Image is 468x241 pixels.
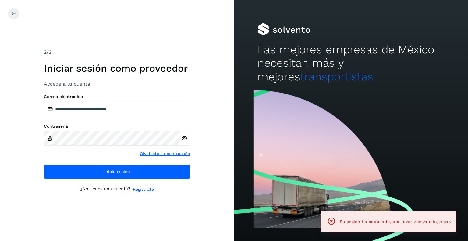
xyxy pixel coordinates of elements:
[44,124,190,129] label: Contraseña
[44,62,190,74] h1: Iniciar sesión como proveedor
[257,43,445,83] h2: Las mejores empresas de México necesitan más y mejores
[300,70,373,83] span: transportistas
[140,151,190,157] a: Olvidaste tu contraseña
[44,164,190,179] button: Inicia sesión
[44,49,47,55] span: 2
[80,186,130,193] p: ¿No tienes una cuenta?
[340,219,451,224] span: Su sesión ha caducado, por favor vuelva a ingresar.
[104,169,130,174] span: Inicia sesión
[44,48,190,56] div: /2
[133,186,154,193] a: Regístrate
[44,81,190,87] h3: Accede a tu cuenta
[44,94,190,99] label: Correo electrónico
